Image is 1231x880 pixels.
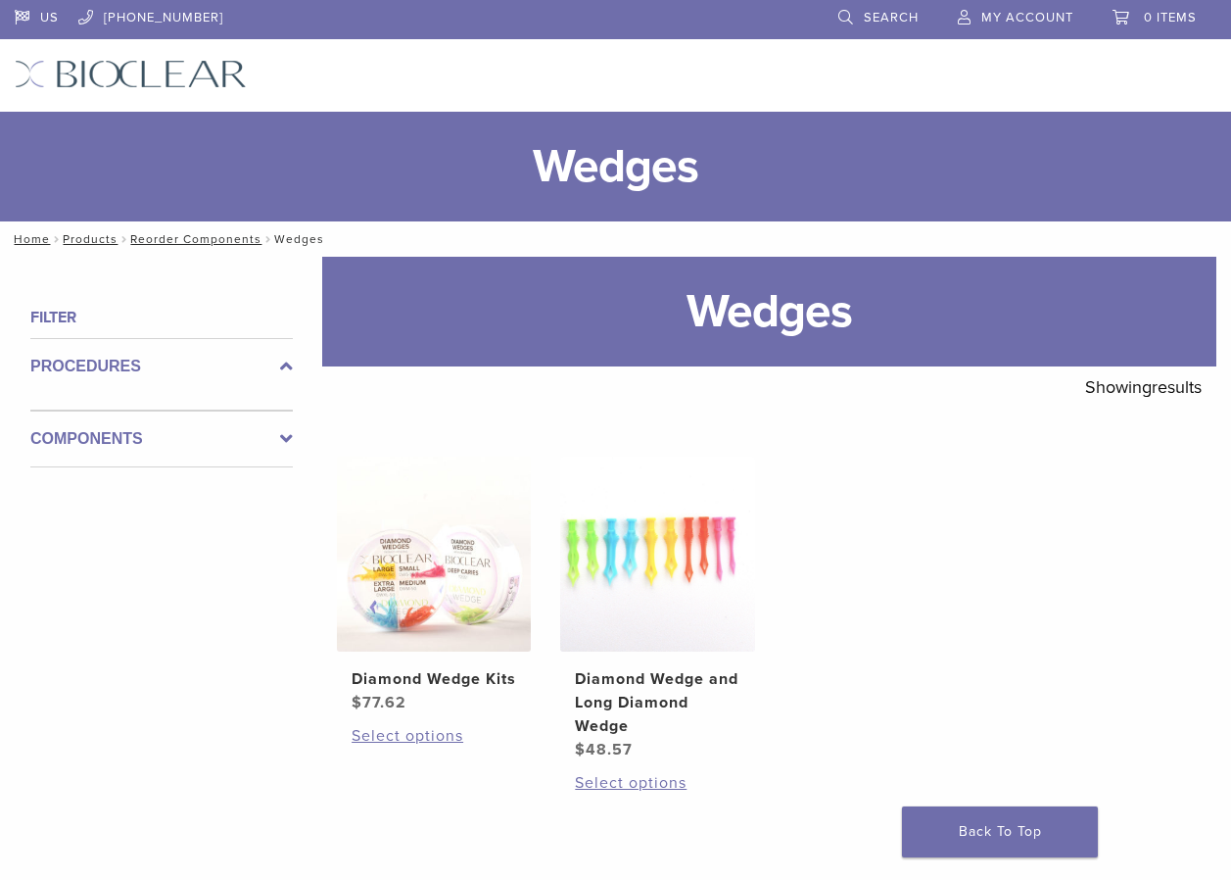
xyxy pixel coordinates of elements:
[15,60,247,88] img: Bioclear
[1085,367,1202,408] p: Showing results
[118,234,130,244] span: /
[261,234,274,244] span: /
[352,667,516,691] h2: Diamond Wedge Kits
[352,693,362,712] span: $
[981,10,1073,25] span: My Account
[575,771,739,795] a: Select options for “Diamond Wedge and Long Diamond Wedge”
[30,355,293,378] label: Procedures
[337,457,531,713] a: Diamond Wedge KitsDiamond Wedge Kits $77.62
[1144,10,1197,25] span: 0 items
[575,740,586,759] span: $
[560,457,754,651] img: Diamond Wedge and Long Diamond Wedge
[30,427,293,451] label: Components
[575,740,633,759] bdi: 48.57
[352,724,516,748] a: Select options for “Diamond Wedge Kits”
[902,807,1098,857] a: Back To Top
[864,10,919,25] span: Search
[575,667,739,738] h2: Diamond Wedge and Long Diamond Wedge
[63,232,118,246] a: Products
[8,232,50,246] a: Home
[560,457,754,760] a: Diamond Wedge and Long Diamond WedgeDiamond Wedge and Long Diamond Wedge $48.57
[50,234,63,244] span: /
[337,457,531,651] img: Diamond Wedge Kits
[322,257,1216,367] h1: Wedges
[352,693,406,712] bdi: 77.62
[30,306,293,329] h4: Filter
[130,232,261,246] a: Reorder Components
